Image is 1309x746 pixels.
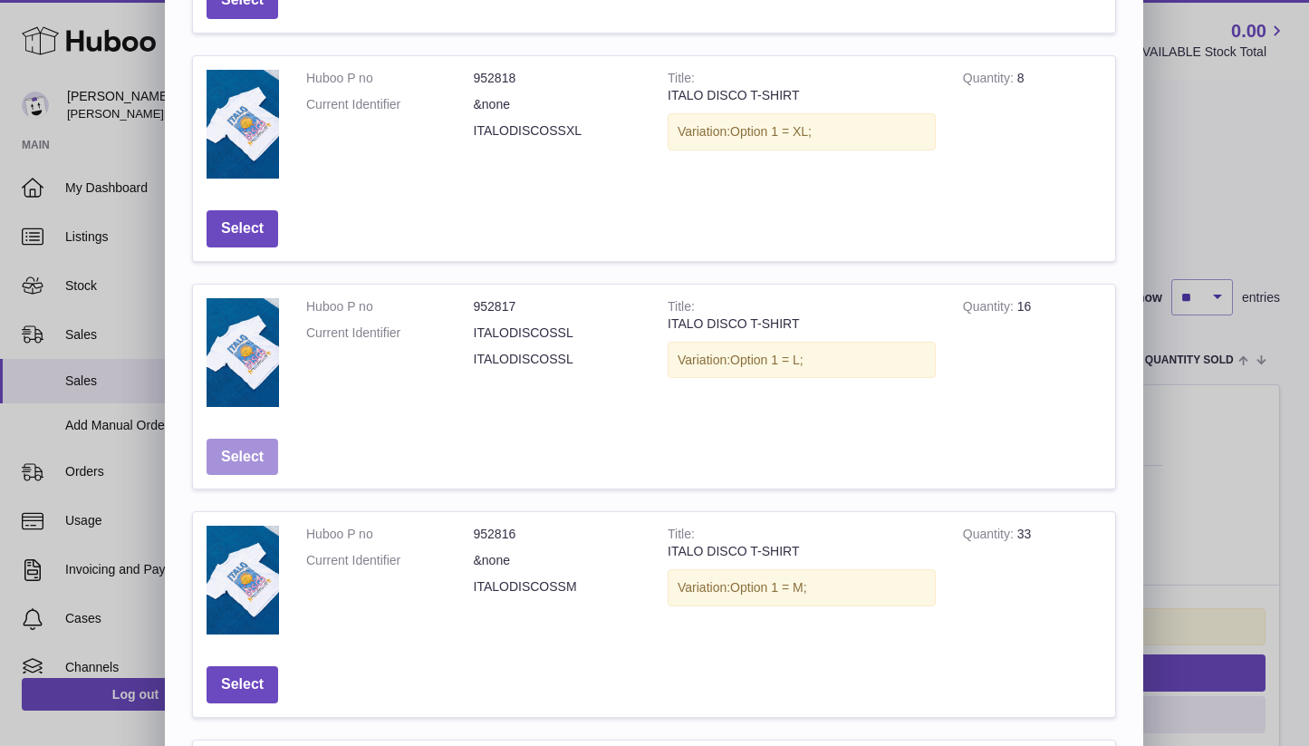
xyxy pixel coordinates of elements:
[949,285,1115,425] td: 16
[668,71,695,90] strong: Title
[474,552,641,569] dd: &none
[474,351,641,368] dd: ITALODISCOSSL
[474,526,641,543] dd: 952816
[963,71,1017,90] strong: Quantity
[963,527,1017,546] strong: Quantity
[668,87,936,104] div: ITALO DISCO T-SHIRT
[207,70,279,179] img: ITALO DISCO T-SHIRT
[730,353,804,367] span: Option 1 = L;
[949,56,1115,197] td: 8
[474,122,641,140] dd: ITALODISCOSSXL
[207,298,279,407] img: ITALO DISCO T-SHIRT
[207,526,279,635] img: ITALO DISCO T-SHIRT
[474,325,641,342] dd: ITALODISCOSSL
[668,342,936,379] div: Variation:
[474,578,641,596] dd: ITALODISCOSSM
[306,526,474,543] dt: Huboo P no
[963,299,1017,318] strong: Quantity
[207,666,278,703] button: Select
[668,315,936,333] div: ITALO DISCO T-SHIRT
[668,527,695,546] strong: Title
[207,439,278,476] button: Select
[668,569,936,606] div: Variation:
[668,113,936,150] div: Variation:
[474,298,641,315] dd: 952817
[306,70,474,87] dt: Huboo P no
[730,580,806,595] span: Option 1 = M;
[668,299,695,318] strong: Title
[306,96,474,113] dt: Current Identifier
[949,512,1115,653] td: 33
[207,210,278,247] button: Select
[668,543,936,560] div: ITALO DISCO T-SHIRT
[306,552,474,569] dt: Current Identifier
[730,124,812,139] span: Option 1 = XL;
[474,96,641,113] dd: &none
[306,325,474,342] dt: Current Identifier
[306,298,474,315] dt: Huboo P no
[474,70,641,87] dd: 952818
